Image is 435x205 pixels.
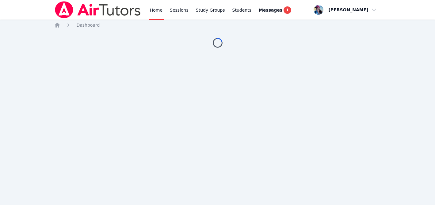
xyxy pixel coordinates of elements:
[284,6,291,14] span: 1
[54,22,380,28] nav: Breadcrumb
[76,22,100,28] a: Dashboard
[54,1,141,18] img: Air Tutors
[76,23,100,28] span: Dashboard
[259,7,282,13] span: Messages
